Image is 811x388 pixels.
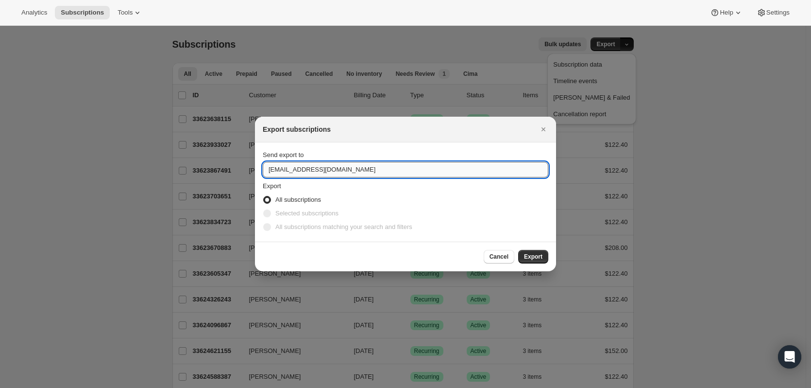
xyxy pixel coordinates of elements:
[275,196,321,203] span: All subscriptions
[263,151,304,159] span: Send export to
[490,253,508,261] span: Cancel
[118,9,133,17] span: Tools
[518,250,548,264] button: Export
[275,223,412,230] span: All subscriptions matching your search and filters
[263,182,281,190] span: Export
[16,6,53,19] button: Analytics
[112,6,148,19] button: Tools
[766,9,790,17] span: Settings
[720,9,733,17] span: Help
[21,9,47,17] span: Analytics
[61,9,104,17] span: Subscriptions
[263,124,331,134] h2: Export subscriptions
[524,253,542,261] span: Export
[704,6,748,19] button: Help
[55,6,110,19] button: Subscriptions
[537,123,550,136] button: Close
[484,250,514,264] button: Cancel
[275,210,338,217] span: Selected subscriptions
[751,6,795,19] button: Settings
[778,345,801,369] div: Open Intercom Messenger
